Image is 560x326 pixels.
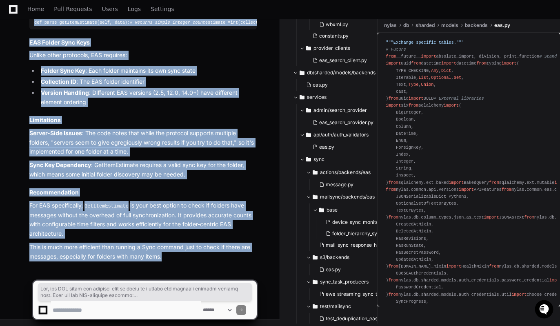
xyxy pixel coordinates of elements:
button: folder_hierarchy_sync_monitor.py [322,228,399,239]
p: : GetItemEstimate requires a valid sync key for the folder, which means some initial folder disco... [29,161,257,179]
span: import [446,264,461,269]
div: Welcome [8,33,149,46]
img: PlayerZero [8,8,24,25]
span: Dict [441,68,451,73]
span: base [327,207,338,213]
span: sync [313,156,324,163]
span: Home [27,7,44,11]
span: from [411,61,421,66]
span: eas_search_client.py [319,57,367,64]
span: eas_search_provider.py [319,119,373,126]
h2: Recommendation [29,188,257,196]
li: : The EAS folder identifier [38,77,257,87]
span: message.py [326,181,353,188]
span: from [389,215,399,220]
span: Settings [151,7,174,11]
h2: Limitations [29,116,257,124]
svg: Directory [313,192,318,202]
span: # Future [386,47,406,52]
span: from [389,96,399,101]
svg: Directory [306,130,311,140]
span: import [386,103,401,108]
span: from [489,264,499,269]
div: We're available if you need us! [28,69,103,76]
span: def [34,20,42,25]
li: : Each folder maintains its own sync state [38,66,257,76]
span: Users [102,7,118,11]
span: import [421,54,436,59]
span: import [449,180,464,185]
span: Type [409,82,419,87]
span: actions/backends/eas [320,169,371,176]
li: : Different EAS versions (2.5, 12.0, 14.0+) have different element ordering [38,88,257,107]
strong: Server-Side Issues [29,130,82,136]
span: from [502,187,512,192]
button: mail_sync_response_handler.py [316,239,393,251]
strong: Sync Key Dependency [29,161,91,168]
span: folder_hierarchy_sync_monitor.py [332,230,409,237]
code: GetItemEstimate [83,203,130,210]
span: import [459,187,474,192]
button: message.py [316,179,386,190]
span: import [502,61,517,66]
strong: Collection ID [41,78,76,85]
button: admin/search_provider [300,104,384,117]
span: self, data [100,20,125,25]
span: db [403,22,409,29]
span: admin/search_provider [313,107,367,114]
span: Pull Requests [54,7,92,11]
button: s3/backends [306,251,391,264]
span: from [489,180,499,185]
span: backends [465,22,488,29]
span: Pylon [81,86,99,92]
span: Union [421,82,434,87]
span: services [307,94,327,100]
button: wbxml.py [316,19,376,30]
span: import [409,96,424,101]
span: sharded [416,22,435,29]
span: """Exchange specific tables.""" [386,40,464,45]
span: from [524,215,534,220]
span: Logs [128,7,141,11]
span: nylas [384,22,397,29]
svg: Directory [306,43,311,53]
button: db/sharded/models/backends [293,66,378,79]
svg: Directory [300,92,304,102]
span: models [441,22,458,29]
p: Unlike other protocols, EAS requires: [29,51,257,60]
button: api/auth/auth_validators [300,128,384,141]
span: eas.py [319,144,334,150]
button: eas.py [303,79,373,91]
span: mail_sync_response_handler.py [326,242,398,248]
button: device_sync_monitor.py [322,217,399,228]
button: eas.py [316,264,386,275]
svg: Directory [306,154,311,164]
span: from [409,103,419,108]
button: mailsync/backends/eas [306,190,391,203]
span: import [441,61,456,66]
button: provider_clients [300,42,380,55]
span: device_sync_monitor.py [332,219,387,226]
button: actions/backends/eas [306,166,391,179]
p: This is much more efficient than running a Sync command just to check if there are messages, espe... [29,243,257,261]
span: import [386,61,401,66]
button: services [293,91,378,104]
h3: EAS Folder Sync Keys [29,38,257,47]
div: Start new chat [28,61,134,69]
span: parse_getItemEstimate [44,20,97,25]
span: # External libraries [433,96,484,101]
span: mailsync/backends/eas [320,194,375,200]
span: s3/backends [320,254,349,261]
span: eas.py [494,22,510,29]
button: base [313,203,398,217]
span: from [386,54,396,59]
span: constants.py [319,33,349,39]
span: int [231,20,238,25]
strong: Version Handling [41,89,89,96]
p: : The code notes that while the protocol supports multiple folders, "servers seem to give egregio... [29,129,257,156]
svg: Directory [313,167,318,177]
button: constants.py [309,30,376,42]
span: List [418,75,429,80]
p: For EAS specifically, is your best option to check if folders have messages without the overhead ... [29,201,257,239]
